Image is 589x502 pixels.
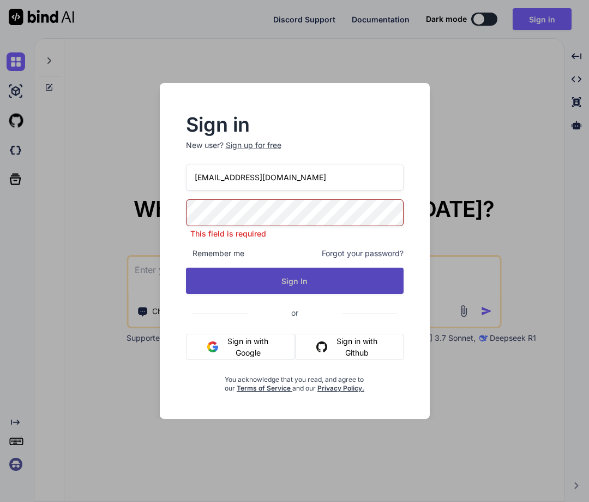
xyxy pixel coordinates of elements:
img: google [207,341,218,352]
span: or [248,299,342,326]
img: github [316,341,327,352]
button: Sign In [186,268,404,294]
p: New user? [186,140,404,164]
a: Terms of Service [237,384,292,392]
div: Sign up for free [226,140,281,151]
a: Privacy Policy. [317,384,364,392]
h2: Sign in [186,116,404,133]
div: You acknowledge that you read, and agree to our and our [222,369,367,393]
button: Sign in with Github [295,334,403,360]
span: Forgot your password? [322,248,404,259]
input: Login or Email [186,164,404,191]
span: Remember me [186,248,244,259]
button: Sign in with Google [186,334,296,360]
p: This field is required [186,228,404,239]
